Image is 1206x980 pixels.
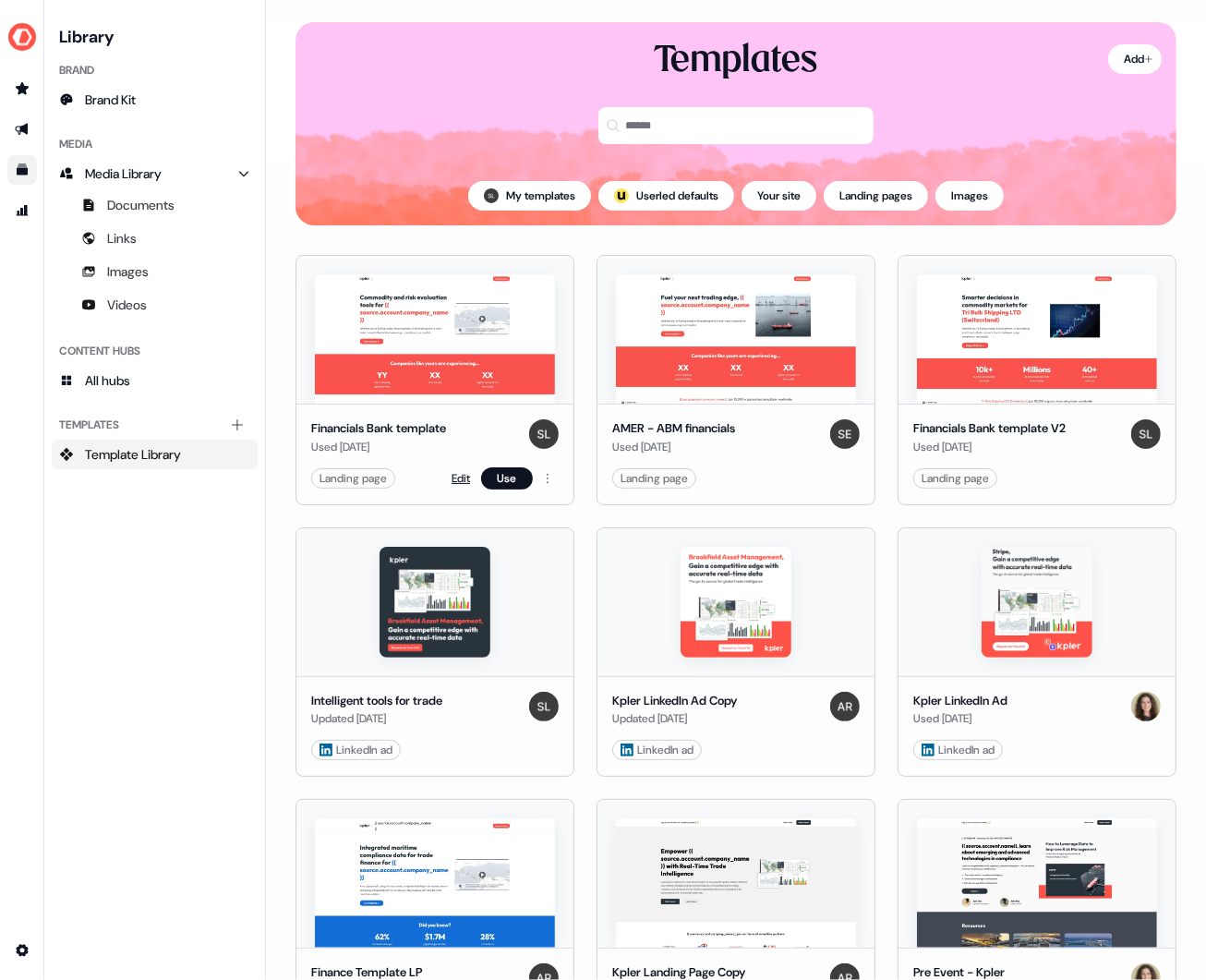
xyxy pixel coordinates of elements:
[85,445,181,464] span: Template Library
[935,181,1004,211] button: Images
[742,181,816,211] button: Your site
[612,438,735,456] div: Used [DATE]
[7,74,37,103] a: Go to prospects
[320,469,387,488] div: Landing page
[468,181,591,211] button: My templates
[898,527,1176,778] button: Kpler LinkedIn AdKpler LinkedIn AdUsed [DATE]Alexandra LinkedIn ad
[452,469,470,488] a: Edit
[612,709,737,728] div: Updated [DATE]
[52,224,258,253] a: Links
[917,818,1157,948] img: Pre Event - Kpler
[922,741,995,759] div: LinkedIn ad
[598,181,734,211] button: userled logo;Userled defaults
[311,692,442,710] div: Intelligent tools for trade
[621,469,688,488] div: Landing page
[913,419,1066,438] div: Financials Bank template V2
[681,547,791,658] img: Kpler LinkedIn Ad Copy
[52,129,258,159] div: Media
[85,371,130,390] span: All hubs
[380,547,490,658] img: Intelligent tools for trade
[52,190,258,220] a: Documents
[52,410,258,440] div: Templates
[107,229,137,248] span: Links
[7,196,37,225] a: Go to attribution
[1131,692,1161,721] img: Alexandra
[913,709,1007,728] div: Used [DATE]
[52,85,258,115] a: Brand Kit
[315,274,555,404] img: Financials Bank template
[830,419,860,449] img: Sabastian
[913,438,1066,456] div: Used [DATE]
[830,692,860,721] img: Aleksandra
[52,290,258,320] a: Videos
[616,818,856,948] img: Kpler Landing Page Copy
[7,155,37,185] a: Go to templates
[107,296,147,314] span: Videos
[85,91,136,109] span: Brand Kit
[311,709,442,728] div: Updated [DATE]
[597,255,875,505] button: AMER - ABM financialsAMER - ABM financialsUsed [DATE]SabastianLanding page
[922,469,989,488] div: Landing page
[529,692,559,721] img: Shi Jia
[7,115,37,144] a: Go to outbound experience
[52,440,258,469] a: Template Library
[52,366,258,395] a: All hubs
[295,255,574,505] button: Financials Bank templateFinancials Bank templateUsed [DATE]Shi JiaLanding pageEditUse
[612,419,735,438] div: AMER - ABM financials
[529,419,559,449] img: Shi Jia
[616,274,856,404] img: AMER - ABM financials
[7,936,37,965] a: Go to integrations
[1108,44,1162,74] button: Add
[311,438,446,456] div: Used [DATE]
[913,692,1007,710] div: Kpler LinkedIn Ad
[52,336,258,366] div: Content Hubs
[484,188,499,203] img: Shi Jia
[612,692,737,710] div: Kpler LinkedIn Ad Copy
[621,741,693,759] div: LinkedIn ad
[52,22,258,48] h3: Library
[52,55,258,85] div: Brand
[824,181,928,211] button: Landing pages
[614,188,629,203] img: userled logo
[52,257,258,286] a: Images
[311,419,446,438] div: Financials Bank template
[315,818,555,948] img: Finance Template LP
[481,467,533,490] button: Use
[107,196,175,214] span: Documents
[898,255,1176,505] button: Financials Bank template V2Financials Bank template V2Used [DATE]Shi JiaLanding page
[597,527,875,778] button: Kpler LinkedIn Ad CopyKpler LinkedIn Ad CopyUpdated [DATE]Aleksandra LinkedIn ad
[52,159,258,188] a: Media Library
[655,37,818,85] div: Templates
[320,741,392,759] div: LinkedIn ad
[917,274,1157,404] img: Financials Bank template V2
[107,262,149,281] span: Images
[1131,419,1161,449] img: Shi Jia
[982,547,1092,658] img: Kpler LinkedIn Ad
[614,188,629,203] div: ;
[85,164,162,183] span: Media Library
[295,527,574,778] button: Intelligent tools for tradeIntelligent tools for tradeUpdated [DATE]Shi Jia LinkedIn ad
